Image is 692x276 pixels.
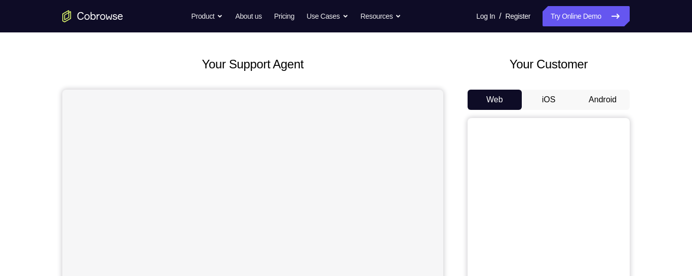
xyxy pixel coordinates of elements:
[468,90,522,110] button: Web
[543,6,630,26] a: Try Online Demo
[361,6,402,26] button: Resources
[62,55,443,73] h2: Your Support Agent
[575,90,630,110] button: Android
[191,6,223,26] button: Product
[506,6,530,26] a: Register
[468,55,630,73] h2: Your Customer
[522,90,576,110] button: iOS
[499,10,501,22] span: /
[274,6,294,26] a: Pricing
[306,6,348,26] button: Use Cases
[476,6,495,26] a: Log In
[235,6,261,26] a: About us
[62,10,123,22] a: Go to the home page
